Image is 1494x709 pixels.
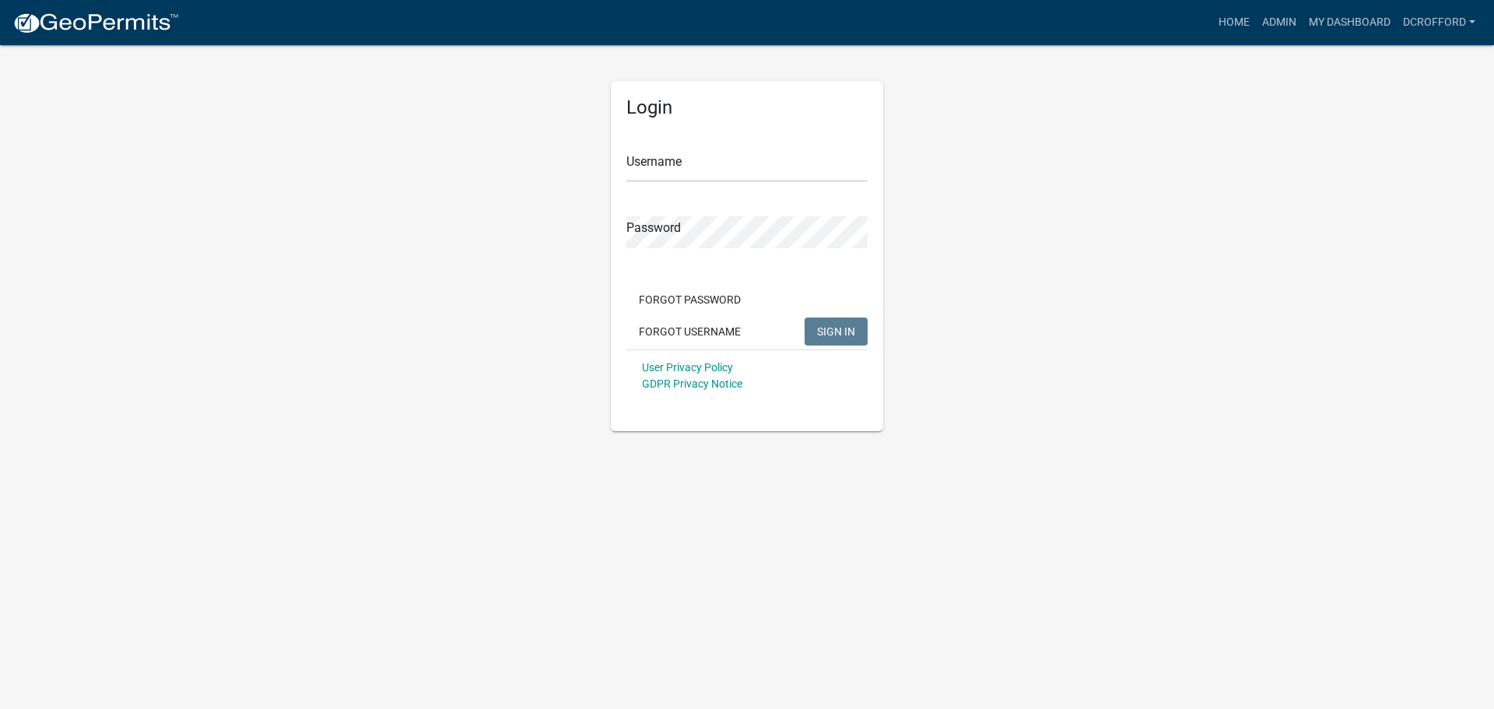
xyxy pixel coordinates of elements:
[1397,8,1482,37] a: dcrofford
[1256,8,1303,37] a: Admin
[626,286,753,314] button: Forgot Password
[817,325,855,337] span: SIGN IN
[626,97,868,119] h5: Login
[1303,8,1397,37] a: My Dashboard
[642,377,742,390] a: GDPR Privacy Notice
[1212,8,1256,37] a: Home
[626,318,753,346] button: Forgot Username
[805,318,868,346] button: SIGN IN
[642,361,733,374] a: User Privacy Policy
